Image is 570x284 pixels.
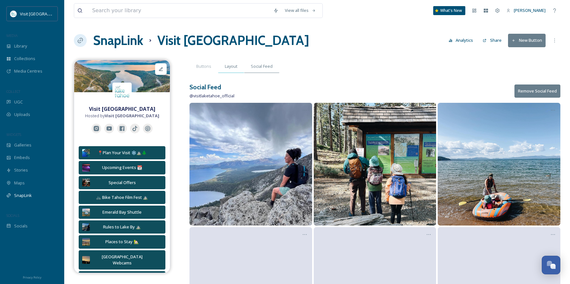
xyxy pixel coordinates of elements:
img: 539069253_18527619331054554_673432214443848238_n.jpg [438,103,560,226]
span: MEDIA [6,33,18,38]
a: Analytics [445,34,480,47]
span: Privacy Policy [23,275,41,280]
span: @ visitlaketahoe_official [189,93,234,99]
span: [PERSON_NAME] [514,7,546,13]
img: 5ed22be4-7966-46fc-8472-cd558b1817c5.jpg [74,60,170,92]
span: Stories [14,167,28,173]
span: WIDGETS [6,132,21,137]
button: Rules to Lake By ⛰️ [79,220,165,234]
h1: Visit [GEOGRAPHIC_DATA] [157,31,309,50]
div: Rules to Lake By ⛰️ [93,224,151,230]
input: Search your library [89,4,270,18]
span: Buttons [196,63,211,69]
div: 🚲 Bike Tahoe Film Fest ⛰️ [82,194,162,200]
img: f117afaa-5989-485c-8993-8775d71c68b9.jpg [82,223,90,231]
button: Remove Social Feed [514,84,560,98]
img: 547dce1b-2211-4964-8c79-c80e0e3d65da.jpg [82,164,90,172]
div: Places to Stay 🏡 [93,239,151,245]
button: Share [479,34,505,47]
span: Hosted by [85,113,159,119]
img: download.jpeg [10,11,17,17]
span: SOCIALS [6,213,19,218]
span: Social Feed [251,63,273,69]
button: Emerald Bay Shuttle [79,206,165,219]
button: 📍Plan Your Visit ❄️⛰️🌲 [79,146,165,159]
span: Galleries [14,142,31,148]
a: What's New [433,6,465,15]
a: SnapLink [93,31,143,50]
span: Collections [14,56,35,62]
button: Open Chat [542,256,560,274]
div: Special Offers [93,180,151,186]
span: Embeds [14,155,30,161]
div: Emerald Bay Shuttle [93,209,151,215]
strong: Visit [GEOGRAPHIC_DATA] [89,105,155,112]
button: Places to Stay 🏡 [79,235,165,248]
button: Special Offers [79,176,165,189]
span: Maps [14,180,25,186]
a: [PERSON_NAME] [503,4,549,17]
span: SnapLink [14,192,32,199]
button: New Button [508,34,546,47]
button: Analytics [445,34,477,47]
img: 5ed22be4-7966-46fc-8472-cd558b1817c5.jpg [82,209,90,216]
img: 5f32336e-3e0c-4c6f-b0f4-2e9ce637787c.jpg [82,238,90,246]
span: Layout [225,63,237,69]
span: Socials [14,223,28,229]
span: COLLECT [6,89,20,94]
span: UGC [14,99,23,105]
img: 538335159_18527622277054554_8368332875340819646_n.jpg [189,103,312,226]
img: 541114818_18527621230054554_5280222283924329852_n.jpg [314,103,436,226]
img: download.jpeg [112,83,132,102]
strong: Visit [GEOGRAPHIC_DATA] [105,113,159,119]
h3: Social Feed [189,83,234,92]
div: [GEOGRAPHIC_DATA] Webcams [93,254,151,266]
span: Media Centres [14,68,42,74]
img: 7f48781b-3d0b-4900-ae9e-54705d85fa1f.jpg [82,256,90,264]
div: 📍Plan Your Visit ❄️⛰️🌲 [93,150,151,156]
span: Visit [GEOGRAPHIC_DATA] [20,11,70,17]
span: Library [14,43,27,49]
span: Uploads [14,111,30,118]
button: Upcoming Events 📆 [79,161,165,174]
img: 49aa5d1b-0fe6-45cc-a362-d8fe05b21b1a.jpg [82,179,90,186]
a: View all files [282,4,319,17]
div: Upcoming Events 📆 [93,164,151,171]
button: [GEOGRAPHIC_DATA] Webcams [79,250,165,270]
button: 🚲 Bike Tahoe Film Fest ⛰️ [79,191,165,204]
a: Privacy Policy [23,273,41,281]
img: b13c3fcf-5cbf-41d7-8a6c-978594b3e6c2.jpg [82,149,90,157]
